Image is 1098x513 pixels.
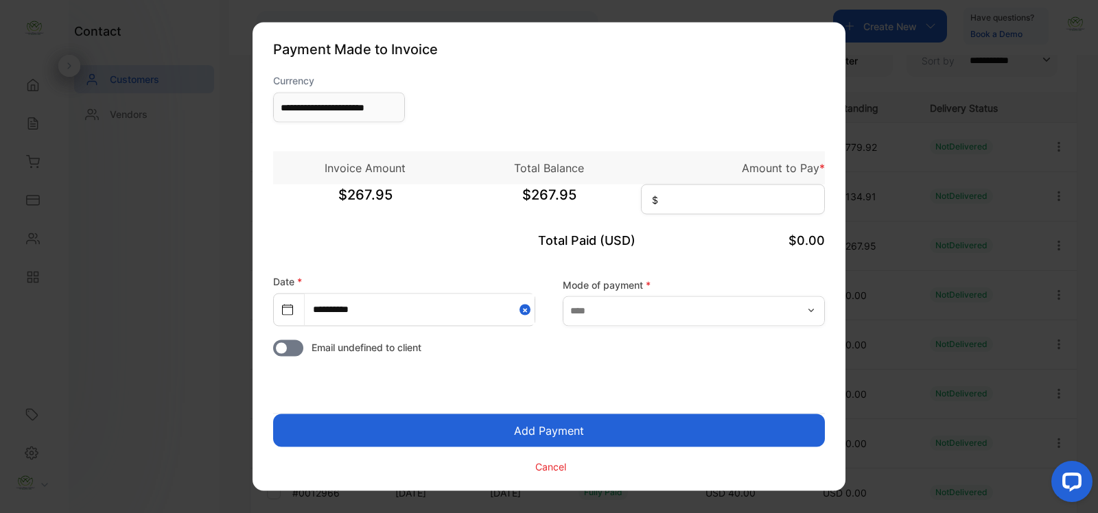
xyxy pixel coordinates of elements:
span: $ [652,193,658,207]
p: Total Paid (USD) [457,231,641,250]
label: Mode of payment [563,277,825,291]
span: $0.00 [789,233,825,248]
span: Email undefined to client [312,340,421,355]
p: Amount to Pay [641,160,825,176]
label: Date [273,276,302,287]
span: $267.95 [457,184,641,219]
p: Payment Made to Invoice [273,39,825,60]
iframe: LiveChat chat widget [1040,455,1098,513]
button: Add Payment [273,414,825,447]
p: Invoice Amount [273,160,457,176]
span: $267.95 [273,184,457,219]
button: Close [519,294,535,325]
label: Currency [273,73,405,88]
p: Cancel [535,459,566,473]
p: Total Balance [457,160,641,176]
